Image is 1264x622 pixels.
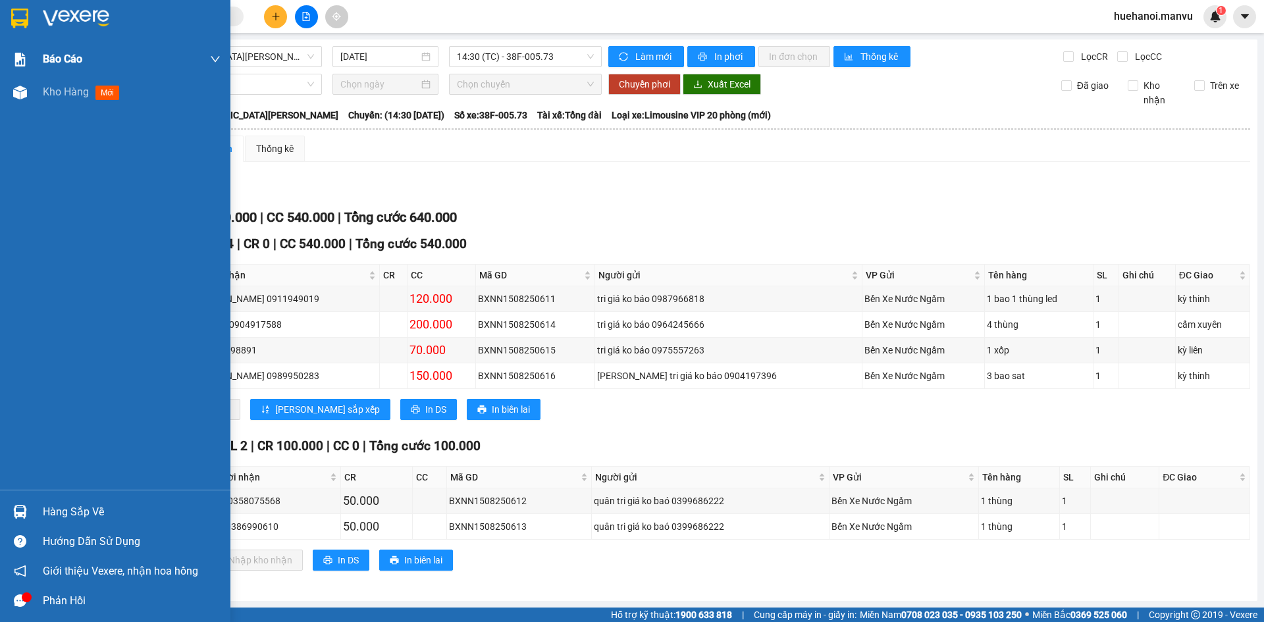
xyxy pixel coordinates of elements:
[1239,11,1251,22] span: caret-down
[597,369,859,383] div: [PERSON_NAME] tri giá ko báo 0904197396
[196,268,366,282] span: Người nhận
[1062,519,1089,534] div: 1
[344,209,457,225] span: Tổng cước 640.000
[363,438,366,454] span: |
[478,369,592,383] div: BXNN1508250616
[864,317,983,332] div: Bến Xe Nước Ngầm
[325,5,348,28] button: aim
[323,556,332,566] span: printer
[409,367,473,385] div: 150.000
[619,52,630,63] span: sync
[43,532,221,552] div: Hướng dẫn sử dụng
[693,80,702,90] span: download
[698,52,709,63] span: printer
[95,86,119,100] span: mới
[611,608,732,622] span: Hỗ trợ kỹ thuật:
[1178,292,1248,306] div: kỳ thinh
[333,438,359,454] span: CC 0
[1025,612,1029,617] span: ⚪️
[1178,369,1248,383] div: kỳ thinh
[981,519,1057,534] div: 1 thùng
[390,556,399,566] span: printer
[478,317,592,332] div: BXNN1508250614
[343,517,410,536] div: 50.000
[267,209,334,225] span: CC 540.000
[302,12,311,21] span: file-add
[244,236,270,251] span: CR 0
[1062,494,1089,508] div: 1
[256,142,294,156] div: Thống kê
[844,52,855,63] span: bar-chart
[862,286,986,312] td: Bến Xe Nước Ngầm
[14,594,26,607] span: message
[595,470,816,484] span: Người gửi
[987,317,1091,332] div: 4 thùng
[194,343,377,357] div: kt 0366698891
[831,519,976,534] div: Bến Xe Nước Ngầm
[1032,608,1127,622] span: Miền Bắc
[327,438,330,454] span: |
[43,591,221,611] div: Phản hồi
[829,514,979,540] td: Bến Xe Nước Ngầm
[492,402,530,417] span: In biên lai
[457,74,594,94] span: Chọn chuyến
[43,51,82,67] span: Báo cáo
[1130,49,1164,64] span: Lọc CC
[369,438,481,454] span: Tổng cước 100.000
[864,292,983,306] div: Bến Xe Nước Ngầm
[864,343,983,357] div: Bến Xe Nước Ngầm
[43,86,89,98] span: Kho hàng
[209,519,338,534] div: vân 0386990610
[260,209,263,225] span: |
[860,49,900,64] span: Thống kê
[981,494,1057,508] div: 1 thùng
[742,608,744,622] span: |
[1060,467,1092,488] th: SL
[43,563,198,579] span: Giới thiệu Vexere, nhận hoa hồng
[597,317,859,332] div: tri giá ko báo 0964245666
[1095,343,1117,357] div: 1
[1191,610,1200,619] span: copyright
[831,494,976,508] div: Bến Xe Nước Ngầm
[594,519,827,534] div: quân tri giá ko baó 0399686222
[1178,343,1248,357] div: kỳ liên
[612,108,771,122] span: Loại xe: Limousine VIP 20 phòng (mới)
[261,405,270,415] span: sort-ascending
[313,550,369,571] button: printerIn DS
[1138,78,1184,107] span: Kho nhận
[862,312,986,338] td: Bến Xe Nước Ngầm
[194,317,377,332] div: phượng 0904917588
[1095,292,1117,306] div: 1
[447,514,592,540] td: BXNN1508250613
[450,470,578,484] span: Mã GD
[467,399,540,420] button: printerIn biên lai
[13,53,27,66] img: solution-icon
[341,467,413,488] th: CR
[1091,467,1159,488] th: Ghi chú
[829,488,979,514] td: Bến Xe Nước Ngầm
[13,505,27,519] img: warehouse-icon
[409,341,473,359] div: 70.000
[257,438,323,454] span: CR 100.000
[987,343,1091,357] div: 1 xốp
[708,77,750,91] span: Xuất Excel
[413,467,446,488] th: CC
[340,77,419,91] input: Chọn ngày
[14,535,26,548] span: question-circle
[687,46,755,67] button: printerIn phơi
[251,438,254,454] span: |
[343,492,410,510] div: 50.000
[833,46,910,67] button: bar-chartThống kê
[1209,11,1221,22] img: icon-new-feature
[349,236,352,251] span: |
[210,470,327,484] span: Người nhận
[1178,317,1248,332] div: cẩm xuyên
[683,74,761,95] button: downloadXuất Excel
[409,290,473,308] div: 120.000
[1137,608,1139,622] span: |
[409,315,473,334] div: 200.000
[194,292,377,306] div: [PERSON_NAME] 0911949019
[901,609,1022,620] strong: 0708 023 035 - 0935 103 250
[478,292,592,306] div: BXNN1508250611
[608,74,681,95] button: Chuyển phơi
